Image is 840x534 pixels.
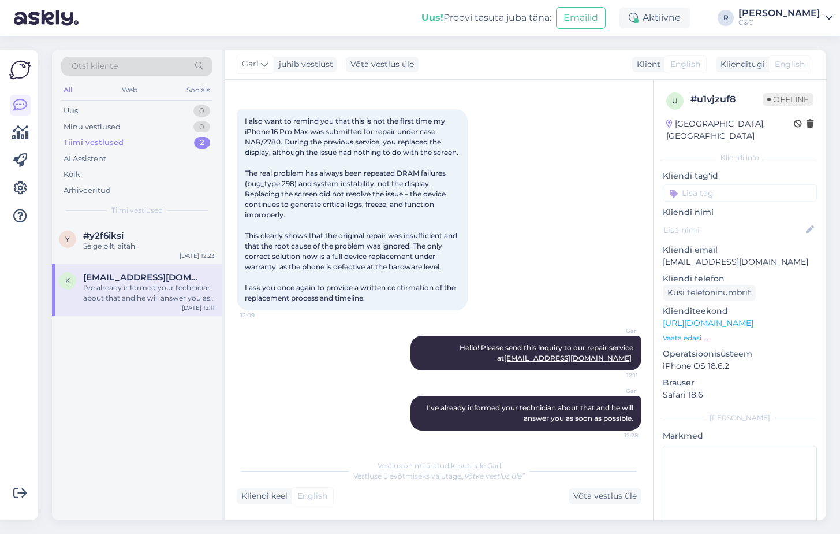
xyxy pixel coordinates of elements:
input: Lisa nimi [663,224,804,236]
span: English [670,58,700,71]
input: Lisa tag [663,184,817,202]
p: Kliendi nimi [663,206,817,218]
span: Garl [595,327,638,335]
button: Emailid [556,7,606,29]
div: Selge pilt, aitäh! [83,241,215,251]
div: Tiimi vestlused [64,137,124,149]
div: Võta vestlus üle [346,57,419,72]
div: Aktiivne [619,8,690,28]
i: „Võtke vestlus üle” [461,472,525,480]
div: Kliendi info [663,153,817,163]
div: Kõik [64,169,80,180]
div: juhib vestlust [274,58,333,71]
a: [URL][DOMAIN_NAME] [663,318,753,328]
span: k [65,276,70,285]
a: [PERSON_NAME]C&C [738,9,833,27]
p: Operatsioonisüsteem [663,348,817,360]
div: [DATE] 12:23 [180,251,215,260]
span: Offline [763,93,813,106]
span: Garl [242,58,259,71]
p: Kliendi email [663,244,817,256]
div: R [718,10,734,26]
div: Arhiveeritud [64,185,111,196]
div: Minu vestlused [64,121,121,133]
div: Võta vestlus üle [569,488,641,504]
div: Uus [64,105,78,117]
div: I've already informed your technician about that and he will answer you as soon as possible. [83,283,215,303]
p: [EMAIL_ADDRESS][DOMAIN_NAME] [663,256,817,268]
div: [GEOGRAPHIC_DATA], [GEOGRAPHIC_DATA] [666,118,794,142]
div: Socials [184,83,212,98]
div: 0 [193,105,210,117]
p: Vaata edasi ... [663,333,817,343]
div: Küsi telefoninumbrit [663,285,756,301]
div: AI Assistent [64,153,106,165]
b: Uus! [421,12,443,23]
div: 0 [193,121,210,133]
div: 2 [194,137,210,149]
a: [EMAIL_ADDRESS][DOMAIN_NAME] [504,354,632,362]
span: English [775,58,805,71]
span: I've already informed your technician about that and he will answer you as soon as possible. [427,403,635,422]
span: 12:09 [240,311,283,320]
span: Otsi kliente [72,60,118,72]
img: Askly Logo [9,59,31,81]
div: Klienditugi [716,58,765,71]
p: iPhone OS 18.6.2 [663,360,817,372]
span: English [297,490,327,502]
div: [DATE] 12:11 [182,303,215,312]
span: #y2f6iksi [83,231,124,241]
p: Kliendi telefon [663,273,817,285]
span: ksustraus@icloud.com [83,272,203,283]
span: y [65,235,70,243]
span: Tiimi vestlused [111,205,163,216]
p: Klienditeekond [663,305,817,317]
p: Märkmed [663,430,817,442]
div: [PERSON_NAME] [738,9,820,18]
span: Vestluse ülevõtmiseks vajutage [353,472,525,480]
span: I also want to remind you that this is not the first time my iPhone 16 Pro Max was submitted for ... [245,117,459,302]
span: Vestlus on määratud kasutajale Garl [378,461,501,470]
span: 12:11 [595,371,638,380]
span: Garl [595,387,638,395]
span: u [672,97,678,105]
div: Klient [632,58,660,71]
span: Hello! Please send this inquiry to our repair service at [460,343,635,362]
div: C&C [738,18,820,27]
div: Proovi tasuta juba täna: [421,11,551,25]
div: All [61,83,74,98]
p: Safari 18.6 [663,389,817,401]
div: # u1vjzuf8 [690,92,763,106]
div: [PERSON_NAME] [663,413,817,423]
p: Brauser [663,377,817,389]
div: Kliendi keel [237,490,288,502]
div: Web [120,83,140,98]
p: Kliendi tag'id [663,170,817,182]
span: 12:28 [595,431,638,440]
